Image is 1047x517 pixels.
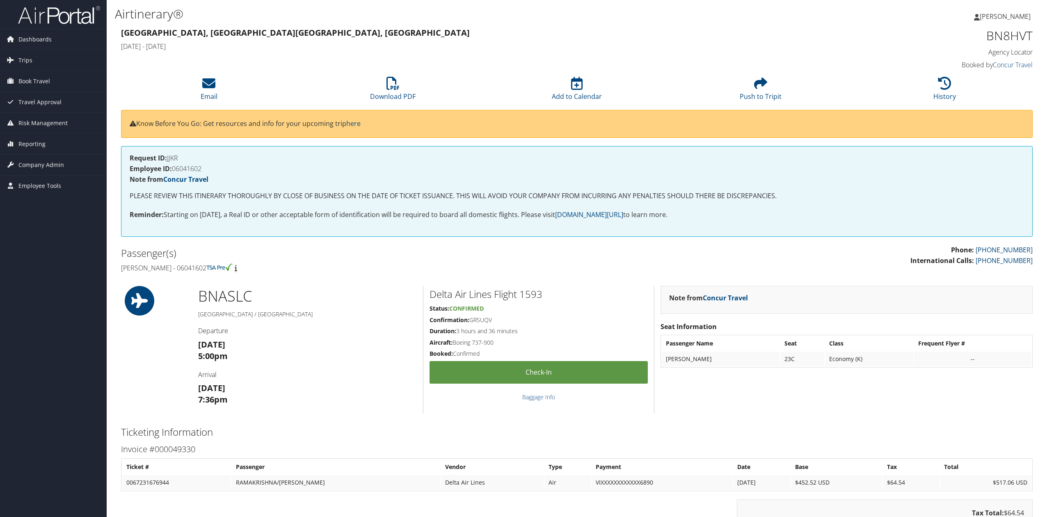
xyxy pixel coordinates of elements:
a: here [346,119,361,128]
span: Trips [18,50,32,71]
h2: Ticketing Information [121,425,1033,439]
strong: Note from [669,293,748,302]
h5: 3 hours and 36 minutes [430,327,648,335]
span: Company Admin [18,155,64,175]
h1: BNA SLC [198,286,417,307]
h5: Boeing 737-900 [430,339,648,347]
td: $517.06 USD [940,475,1031,490]
h5: [GEOGRAPHIC_DATA] / [GEOGRAPHIC_DATA] [198,310,417,318]
strong: Aircraft: [430,339,453,346]
strong: Confirmation: [430,316,469,324]
th: Total [940,460,1031,474]
h4: [PERSON_NAME] - 06041602 [121,263,571,272]
th: Tax [883,460,939,474]
strong: Duration: [430,327,456,335]
strong: Phone: [951,245,974,254]
th: Date [733,460,790,474]
h4: JJKR [130,155,1024,161]
td: [DATE] [733,475,790,490]
a: Check-in [430,361,648,384]
a: Concur Travel [993,60,1033,69]
p: Know Before You Go: Get resources and info for your upcoming trip [130,119,1024,129]
strong: [DATE] [198,382,225,393]
h3: Invoice #000049330 [121,444,1033,455]
a: [PHONE_NUMBER] [976,245,1033,254]
th: Vendor [441,460,544,474]
th: Type [544,460,591,474]
strong: Request ID: [130,153,167,162]
h4: Arrival [198,370,417,379]
p: PLEASE REVIEW THIS ITINERARY THOROUGHLY BY CLOSE OF BUSINESS ON THE DATE OF TICKET ISSUANCE. THIS... [130,191,1024,201]
td: $452.52 USD [791,475,882,490]
span: Travel Approval [18,92,62,112]
h2: Passenger(s) [121,246,571,260]
th: Class [825,336,913,351]
span: Reporting [18,134,46,154]
h5: GRSUQV [430,316,648,324]
th: Ticket # [122,460,231,474]
h5: Confirmed [430,350,648,358]
p: Starting on [DATE], a Real ID or other acceptable form of identification will be required to boar... [130,210,1024,220]
a: [PERSON_NAME] [974,4,1039,29]
td: 0067231676944 [122,475,231,490]
a: Concur Travel [163,175,208,184]
a: History [933,81,956,101]
strong: [GEOGRAPHIC_DATA], [GEOGRAPHIC_DATA] [GEOGRAPHIC_DATA], [GEOGRAPHIC_DATA] [121,27,470,38]
h4: Booked by [814,60,1033,69]
span: Confirmed [449,304,484,312]
strong: Status: [430,304,449,312]
strong: Employee ID: [130,164,172,173]
h4: 06041602 [130,165,1024,172]
h4: Agency Locator [814,48,1033,57]
h1: BN8HVT [814,27,1033,44]
span: [PERSON_NAME] [980,12,1031,21]
div: -- [918,355,1027,363]
h4: [DATE] - [DATE] [121,42,802,51]
td: Delta Air Lines [441,475,544,490]
td: $64.54 [883,475,939,490]
strong: Booked: [430,350,453,357]
a: Concur Travel [703,293,748,302]
th: Passenger [232,460,440,474]
strong: 5:00pm [198,350,228,361]
td: RAMAKRISHNA/[PERSON_NAME] [232,475,440,490]
th: Frequent Flyer # [914,336,1031,351]
a: [PHONE_NUMBER] [976,256,1033,265]
a: [DOMAIN_NAME][URL] [555,210,623,219]
th: Base [791,460,882,474]
h4: Departure [198,326,417,335]
strong: Seat Information [661,322,717,331]
a: Add to Calendar [552,81,602,101]
td: Economy (K) [825,352,913,366]
th: Payment [592,460,732,474]
strong: International Calls: [910,256,974,265]
span: Employee Tools [18,176,61,196]
td: 23C [780,352,824,366]
a: Download PDF [370,81,416,101]
h1: Airtinerary® [115,5,731,23]
a: Push to Tripit [740,81,782,101]
span: Risk Management [18,113,68,133]
th: Passenger Name [662,336,780,351]
a: Email [201,81,217,101]
a: Baggage Info [522,393,555,401]
span: Book Travel [18,71,50,92]
strong: Note from [130,175,208,184]
strong: 7:36pm [198,394,228,405]
h2: Delta Air Lines Flight 1593 [430,287,648,301]
img: airportal-logo.png [18,5,100,25]
span: Dashboards [18,29,52,50]
img: tsa-precheck.png [206,263,233,271]
strong: Reminder: [130,210,164,219]
td: VIXXXXXXXXXXXX6890 [592,475,732,490]
td: Air [544,475,591,490]
th: Seat [780,336,824,351]
strong: [DATE] [198,339,225,350]
td: [PERSON_NAME] [662,352,780,366]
